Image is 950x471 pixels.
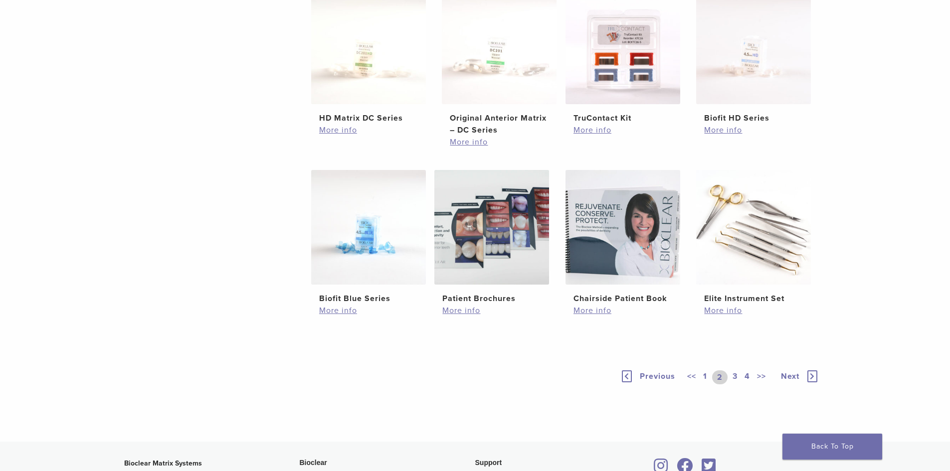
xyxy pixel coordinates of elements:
[450,112,549,136] h2: Original Anterior Matrix – DC Series
[712,370,728,384] a: 2
[701,370,709,384] a: 1
[319,305,418,316] a: More info
[434,170,549,285] img: Patient Brochures
[573,124,672,136] a: More info
[566,170,680,285] img: Chairside Patient Book
[573,112,672,124] h2: TruContact Kit
[685,370,698,384] a: <<
[696,170,812,305] a: Elite Instrument SetElite Instrument Set
[573,293,672,305] h2: Chairside Patient Book
[319,124,418,136] a: More info
[319,293,418,305] h2: Biofit Blue Series
[704,293,803,305] h2: Elite Instrument Set
[311,170,427,305] a: Biofit Blue SeriesBiofit Blue Series
[704,112,803,124] h2: Biofit HD Series
[755,370,768,384] a: >>
[704,305,803,316] a: More info
[311,170,426,285] img: Biofit Blue Series
[696,170,811,285] img: Elite Instrument Set
[565,170,681,305] a: Chairside Patient BookChairside Patient Book
[442,293,541,305] h2: Patient Brochures
[475,459,502,467] span: Support
[782,434,882,460] a: Back To Top
[319,112,418,124] h2: HD Matrix DC Series
[704,124,803,136] a: More info
[731,370,740,384] a: 3
[442,305,541,316] a: More info
[450,136,549,148] a: More info
[781,371,799,381] span: Next
[573,305,672,316] a: More info
[640,371,675,381] span: Previous
[124,459,202,468] strong: Bioclear Matrix Systems
[300,459,327,467] span: Bioclear
[434,170,550,305] a: Patient BrochuresPatient Brochures
[743,370,752,384] a: 4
